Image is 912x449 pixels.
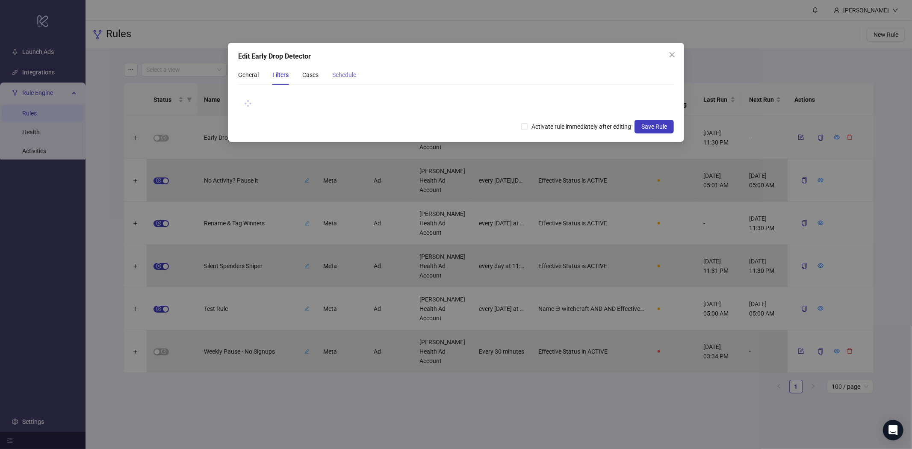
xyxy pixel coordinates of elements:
button: Save Rule [635,120,674,133]
span: Activate rule immediately after editing [528,122,635,131]
span: Save Rule [641,123,667,130]
button: Close [665,48,679,62]
div: Edit Early Drop Detector [238,51,674,62]
div: Filters [272,70,289,80]
div: Cases [302,70,319,80]
div: Open Intercom Messenger [883,420,903,440]
span: close [669,51,676,58]
div: Schedule [332,70,356,80]
div: General [238,70,259,80]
